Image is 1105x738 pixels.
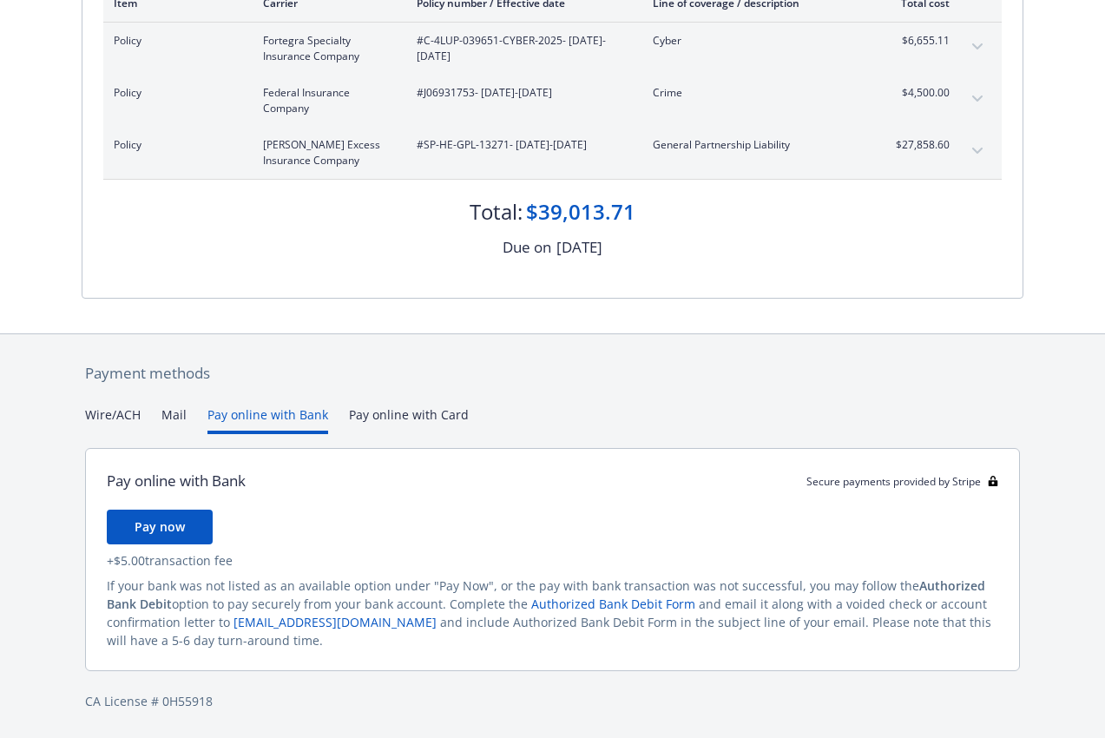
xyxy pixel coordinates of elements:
span: Policy [114,33,235,49]
div: Due on [503,236,551,259]
span: Cyber [653,33,857,49]
span: General Partnership Liability [653,137,857,153]
div: PolicyFederal Insurance Company#J06931753- [DATE]-[DATE]Crime$4,500.00expand content [103,75,1002,127]
span: Fortegra Specialty Insurance Company [263,33,389,64]
span: Policy [114,85,235,101]
button: Pay online with Bank [207,405,328,434]
button: Wire/ACH [85,405,141,434]
span: Crime [653,85,857,101]
span: Authorized Bank Debit [107,577,985,612]
div: Payment methods [85,362,1020,385]
span: Federal Insurance Company [263,85,389,116]
div: CA License # 0H55918 [85,692,1020,710]
span: #SP-HE-GPL-13271 - [DATE]-[DATE] [417,137,625,153]
div: [DATE] [556,236,602,259]
span: $6,655.11 [885,33,950,49]
span: [PERSON_NAME] Excess Insurance Company [263,137,389,168]
div: If your bank was not listed as an available option under "Pay Now", or the pay with bank transact... [107,577,998,649]
span: Pay now [135,518,185,535]
button: expand content [964,137,991,165]
span: Policy [114,137,235,153]
div: Secure payments provided by Stripe [806,474,998,489]
span: $27,858.60 [885,137,950,153]
button: Pay now [107,510,213,544]
div: + $5.00 transaction fee [107,551,998,570]
span: #J06931753 - [DATE]-[DATE] [417,85,625,101]
a: [EMAIL_ADDRESS][DOMAIN_NAME] [233,614,437,630]
button: expand content [964,33,991,61]
button: Pay online with Card [349,405,469,434]
div: Pay online with Bank [107,470,246,492]
span: $4,500.00 [885,85,950,101]
div: Policy[PERSON_NAME] Excess Insurance Company#SP-HE-GPL-13271- [DATE]-[DATE]General Partnership Li... [103,127,1002,179]
div: Total: [470,197,523,227]
button: Mail [161,405,187,434]
div: $39,013.71 [526,197,635,227]
button: expand content [964,85,991,113]
div: PolicyFortegra Specialty Insurance Company#C-4LUP-039651-CYBER-2025- [DATE]-[DATE]Cyber$6,655.11e... [103,23,1002,75]
span: #C-4LUP-039651-CYBER-2025 - [DATE]-[DATE] [417,33,625,64]
a: Authorized Bank Debit Form [531,596,695,612]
